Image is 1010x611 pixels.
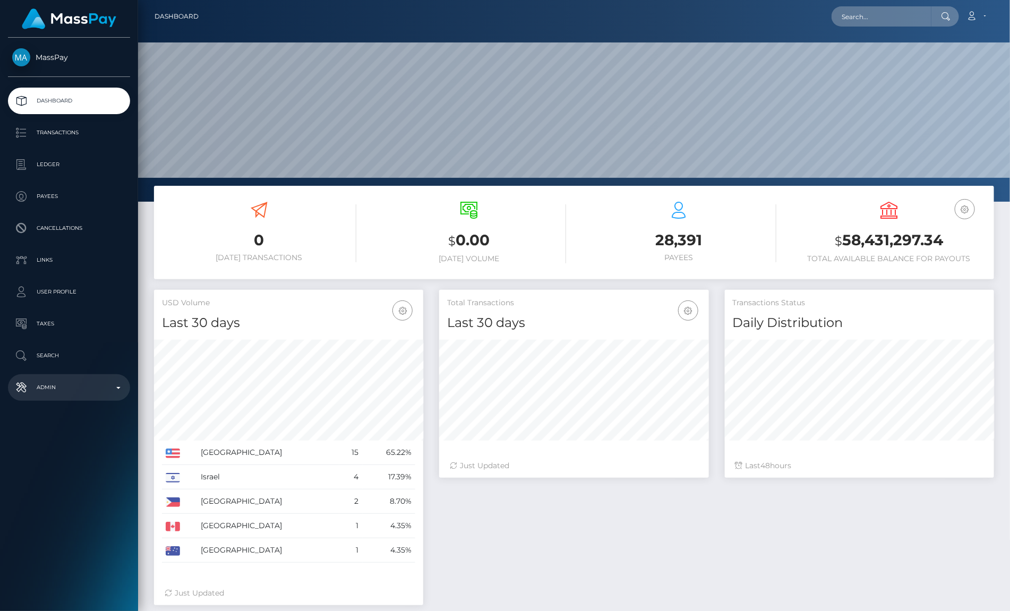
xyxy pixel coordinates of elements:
h6: Payees [582,253,776,262]
h3: 58,431,297.34 [792,230,987,252]
a: Ledger [8,151,130,178]
img: IL.png [166,473,180,483]
td: [GEOGRAPHIC_DATA] [197,441,339,465]
p: Search [12,348,126,364]
h3: 0.00 [372,230,567,252]
td: [GEOGRAPHIC_DATA] [197,538,339,563]
img: MassPay Logo [22,8,116,29]
h5: Total Transactions [447,298,700,308]
a: Dashboard [155,5,199,28]
h3: 0 [162,230,356,251]
td: [GEOGRAPHIC_DATA] [197,489,339,514]
p: Dashboard [12,93,126,109]
p: Admin [12,380,126,395]
a: Payees [8,183,130,210]
h4: Last 30 days [447,314,700,332]
p: Cancellations [12,220,126,236]
input: Search... [832,6,931,27]
div: Just Updated [165,588,413,599]
p: Taxes [12,316,126,332]
h4: Last 30 days [162,314,415,332]
div: Last hours [735,460,983,471]
td: 4.35% [363,538,416,563]
td: 8.70% [363,489,416,514]
p: Transactions [12,125,126,141]
h6: Total Available Balance for Payouts [792,254,987,263]
h5: USD Volume [162,298,415,308]
h3: 28,391 [582,230,776,251]
p: User Profile [12,284,126,300]
td: 4 [339,465,362,489]
td: 15 [339,441,362,465]
div: Just Updated [450,460,698,471]
a: Taxes [8,311,130,337]
td: 2 [339,489,362,514]
small: $ [835,234,842,248]
td: 65.22% [363,441,416,465]
h4: Daily Distribution [733,314,986,332]
p: Links [12,252,126,268]
td: 1 [339,514,362,538]
td: 17.39% [363,465,416,489]
p: Payees [12,188,126,204]
td: 4.35% [363,514,416,538]
td: Israel [197,465,339,489]
img: MassPay [12,48,30,66]
small: $ [448,234,456,248]
span: MassPay [8,53,130,62]
a: Links [8,247,130,273]
a: Search [8,342,130,369]
h5: Transactions Status [733,298,986,308]
a: Cancellations [8,215,130,242]
td: 1 [339,538,362,563]
a: Transactions [8,119,130,146]
span: 48 [761,461,771,470]
img: PH.png [166,497,180,507]
a: User Profile [8,279,130,305]
a: Admin [8,374,130,401]
p: Ledger [12,157,126,173]
td: [GEOGRAPHIC_DATA] [197,514,339,538]
h6: [DATE] Transactions [162,253,356,262]
a: Dashboard [8,88,130,114]
img: US.png [166,449,180,458]
h6: [DATE] Volume [372,254,567,263]
img: AU.png [166,546,180,556]
img: CA.png [166,522,180,531]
